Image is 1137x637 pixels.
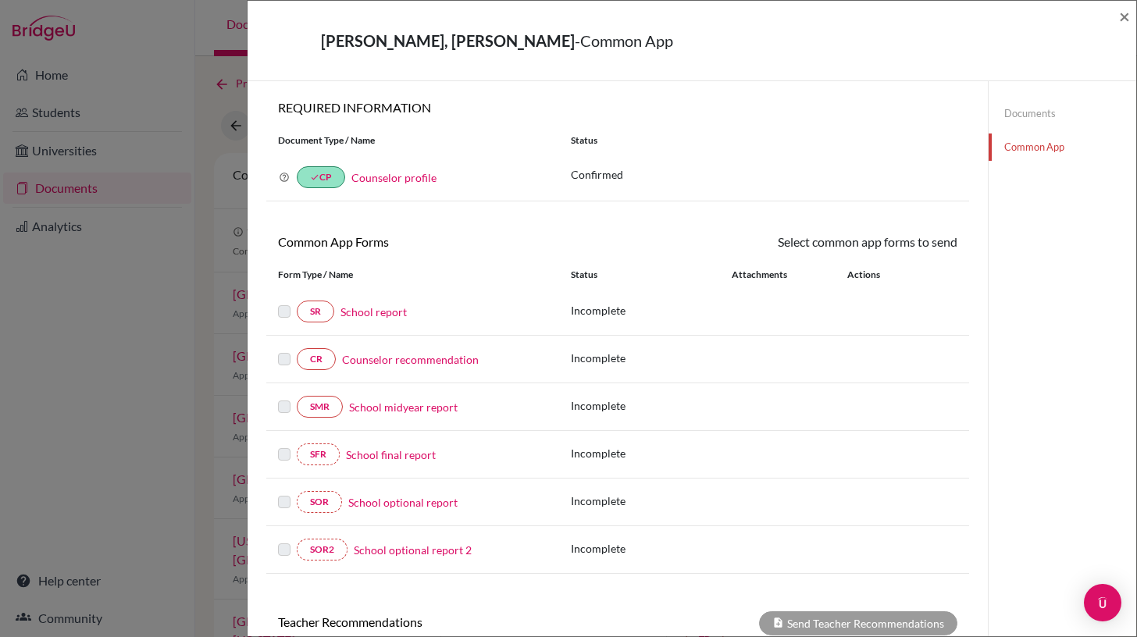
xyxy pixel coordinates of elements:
[340,304,407,320] a: School report
[297,491,342,513] a: SOR
[571,493,732,509] p: Incomplete
[989,133,1136,161] a: Common App
[266,133,559,148] div: Document Type / Name
[297,348,336,370] a: CR
[571,445,732,461] p: Incomplete
[571,350,732,366] p: Incomplete
[297,539,348,560] a: SOR2
[1119,7,1130,26] button: Close
[349,399,458,415] a: School midyear report
[266,614,618,629] h6: Teacher Recommendations
[321,31,575,50] strong: [PERSON_NAME], [PERSON_NAME]
[571,302,732,318] p: Incomplete
[348,494,458,511] a: School optional report
[732,268,829,282] div: Attachments
[297,166,345,188] a: doneCP
[571,166,957,183] p: Confirmed
[618,233,969,251] div: Select common app forms to send
[297,396,343,418] a: SMR
[297,443,340,465] a: SFR
[759,611,957,635] div: Send Teacher Recommendations
[351,171,437,184] a: Counselor profile
[559,133,969,148] div: Status
[571,397,732,414] p: Incomplete
[571,540,732,557] p: Incomplete
[354,542,472,558] a: School optional report 2
[1084,584,1121,621] div: Open Intercom Messenger
[266,234,618,249] h6: Common App Forms
[575,31,673,50] span: - Common App
[829,268,925,282] div: Actions
[266,100,969,115] h6: REQUIRED INFORMATION
[310,173,319,182] i: done
[989,100,1136,127] a: Documents
[346,447,436,463] a: School final report
[1119,5,1130,27] span: ×
[297,301,334,322] a: SR
[266,268,559,282] div: Form Type / Name
[342,351,479,368] a: Counselor recommendation
[571,268,732,282] div: Status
